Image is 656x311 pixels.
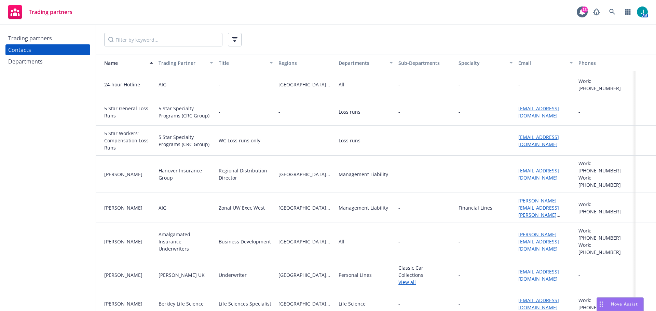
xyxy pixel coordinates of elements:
button: Sub-Departments [396,55,455,71]
div: Financial Lines [459,204,492,211]
div: - [578,137,580,144]
div: - [578,271,580,279]
a: Trading partners [5,33,90,44]
button: Regions [276,55,336,71]
button: Nova Assist [597,297,644,311]
div: - [578,108,580,115]
div: Departments [8,56,43,67]
img: photo [637,6,648,17]
button: Departments [336,55,396,71]
div: Management Liability [339,171,388,178]
span: [GEOGRAPHIC_DATA][US_STATE] [278,204,333,211]
button: Specialty [456,55,516,71]
div: AIG [159,204,166,211]
a: Contacts [5,44,90,55]
div: [PERSON_NAME] [104,204,153,211]
div: Work: [PHONE_NUMBER] [578,174,633,188]
div: - [219,81,220,88]
div: Departments [339,59,385,67]
div: - [459,137,460,144]
div: Phones [578,59,633,67]
div: Sub-Departments [398,59,453,67]
div: WC Loss runs only [219,137,260,144]
span: - [398,81,453,88]
div: - [459,300,460,307]
a: View all [398,279,453,286]
div: Name [99,59,146,67]
div: [PERSON_NAME] [104,300,153,307]
div: 5 Star Specialty Programs (CRC Group) [159,133,213,148]
div: - [459,271,460,279]
div: Business Development [219,238,271,245]
button: Email [516,55,575,71]
div: 5 Star Specialty Programs (CRC Group) [159,105,213,119]
div: Life Sciences Specialist [219,300,271,307]
div: Contacts [8,44,31,55]
span: - [398,204,400,211]
div: Work: [PHONE_NUMBER] [578,201,633,215]
div: 24-hour Hotline [104,81,153,88]
span: - [398,171,400,178]
div: Work: [PHONE_NUMBER] [578,227,633,241]
div: [PERSON_NAME] [104,238,153,245]
div: Zonal UW Exec West [219,204,265,211]
a: Switch app [621,5,635,19]
span: Classic Car [398,264,453,271]
div: Underwriter [219,271,247,279]
div: Trading partners [8,33,52,44]
a: Departments [5,56,90,67]
button: Phones [576,55,635,71]
span: Trading partners [29,9,72,15]
a: [PERSON_NAME][EMAIL_ADDRESS][PERSON_NAME][DOMAIN_NAME] [518,197,559,225]
div: Loss runs [339,108,360,115]
span: - [398,108,400,115]
div: - [459,171,460,178]
div: - [459,238,460,245]
a: [EMAIL_ADDRESS][DOMAIN_NAME] [518,105,559,119]
div: Life Science [339,300,366,307]
span: [GEOGRAPHIC_DATA][US_STATE] [278,171,333,178]
input: Filter by keyword... [104,33,222,46]
button: Title [216,55,276,71]
span: - [398,137,400,144]
div: Specialty [459,59,505,67]
div: Work: [PHONE_NUMBER] [578,160,633,174]
div: - [518,81,520,88]
div: - [459,81,460,88]
a: [EMAIL_ADDRESS][DOMAIN_NAME] [518,297,559,311]
div: Email [518,59,565,67]
div: - [219,108,220,115]
div: Personal Lines [339,271,372,279]
div: [PERSON_NAME] [104,171,153,178]
div: Loss runs [339,137,360,144]
div: Amalgamated Insurance Underwriters [159,231,213,252]
div: Work: [PHONE_NUMBER] [578,77,633,92]
div: All [339,238,344,245]
a: Report a Bug [590,5,603,19]
div: Drag to move [597,298,605,311]
span: - [398,300,400,307]
div: Regions [278,59,333,67]
button: Name [96,55,156,71]
div: Trading Partner [159,59,205,67]
a: [EMAIL_ADDRESS][DOMAIN_NAME] [518,134,559,147]
span: Nova Assist [611,301,638,307]
a: [EMAIL_ADDRESS][DOMAIN_NAME] [518,268,559,282]
div: Work: [PHONE_NUMBER] [578,241,633,256]
div: Berkley Life Science [159,300,204,307]
div: - [459,108,460,115]
div: Management Liability [339,204,388,211]
div: [PERSON_NAME] UK [159,271,205,279]
span: [GEOGRAPHIC_DATA][US_STATE] [278,300,333,307]
a: [PERSON_NAME][EMAIL_ADDRESS][DOMAIN_NAME] [518,231,559,252]
div: All [339,81,344,88]
span: - [278,108,333,115]
span: [GEOGRAPHIC_DATA][US_STATE] [278,271,333,279]
div: 5 Star General Loss Runs [104,105,153,119]
div: Title [219,59,265,67]
div: 13 [582,6,588,13]
a: [EMAIL_ADDRESS][DOMAIN_NAME] [518,167,559,181]
div: Hanover Insurance Group [159,167,213,181]
div: 5 Star Workers' Compensation Loss Runs [104,130,153,151]
a: Trading partners [5,2,75,22]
